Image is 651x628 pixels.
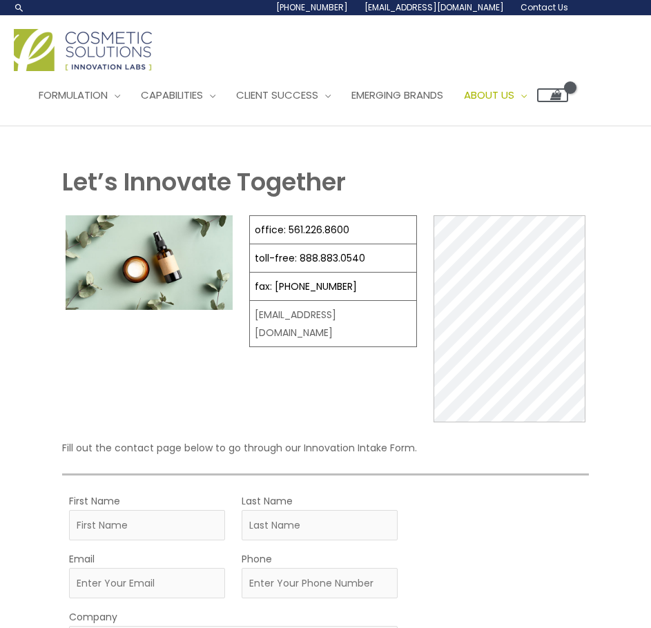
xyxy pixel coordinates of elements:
[14,29,152,71] img: Cosmetic Solutions Logo
[62,165,346,199] strong: Let’s Innovate Together
[130,75,226,116] a: Capabilities
[242,550,272,568] label: Phone
[242,492,293,510] label: Last Name
[255,223,349,237] a: office: 561.226.8600
[365,1,504,13] span: [EMAIL_ADDRESS][DOMAIN_NAME]
[62,439,589,457] p: Fill out the contact page below to go through our Innovation Intake Form.
[242,568,398,598] input: Enter Your Phone Number
[454,75,537,116] a: About Us
[69,492,120,510] label: First Name
[255,251,365,265] a: toll-free: 888.883.0540
[537,88,568,102] a: View Shopping Cart, empty
[18,75,568,116] nav: Site Navigation
[14,2,25,13] a: Search icon link
[236,88,318,102] span: Client Success
[69,568,225,598] input: Enter Your Email
[341,75,454,116] a: Emerging Brands
[69,550,95,568] label: Email
[226,75,341,116] a: Client Success
[276,1,348,13] span: [PHONE_NUMBER]
[255,279,357,293] a: fax: [PHONE_NUMBER]
[69,510,225,540] input: First Name
[464,88,514,102] span: About Us
[250,301,416,347] td: [EMAIL_ADDRESS][DOMAIN_NAME]
[69,608,117,626] label: Company
[242,510,398,540] input: Last Name
[141,88,203,102] span: Capabilities
[66,215,233,310] img: Contact page image for private label skincare manufacturer Cosmetic solutions shows a skin care b...
[28,75,130,116] a: Formulation
[39,88,108,102] span: Formulation
[351,88,443,102] span: Emerging Brands
[521,1,568,13] span: Contact Us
